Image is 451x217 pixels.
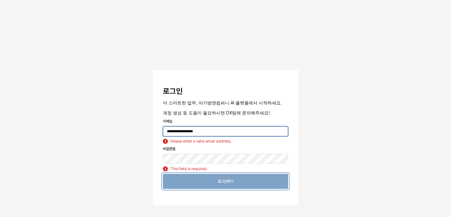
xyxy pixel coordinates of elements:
p: 더 스마트한 업무, 아가방앤컴퍼니 AI 플랫폼에서 시작하세요. [163,99,288,106]
p: 로그인하기 [218,179,233,184]
h3: 로그인 [163,87,288,96]
div: This field is required. [170,166,207,171]
button: 로그인하기 [163,174,288,189]
p: 비밀번호 [163,146,288,152]
div: Please enter a valid email address. [170,139,231,144]
p: 이메일 [163,119,288,124]
p: 계정 생성 등 도움이 필요하시면 DX팀에 문의해주세요! [163,109,288,116]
